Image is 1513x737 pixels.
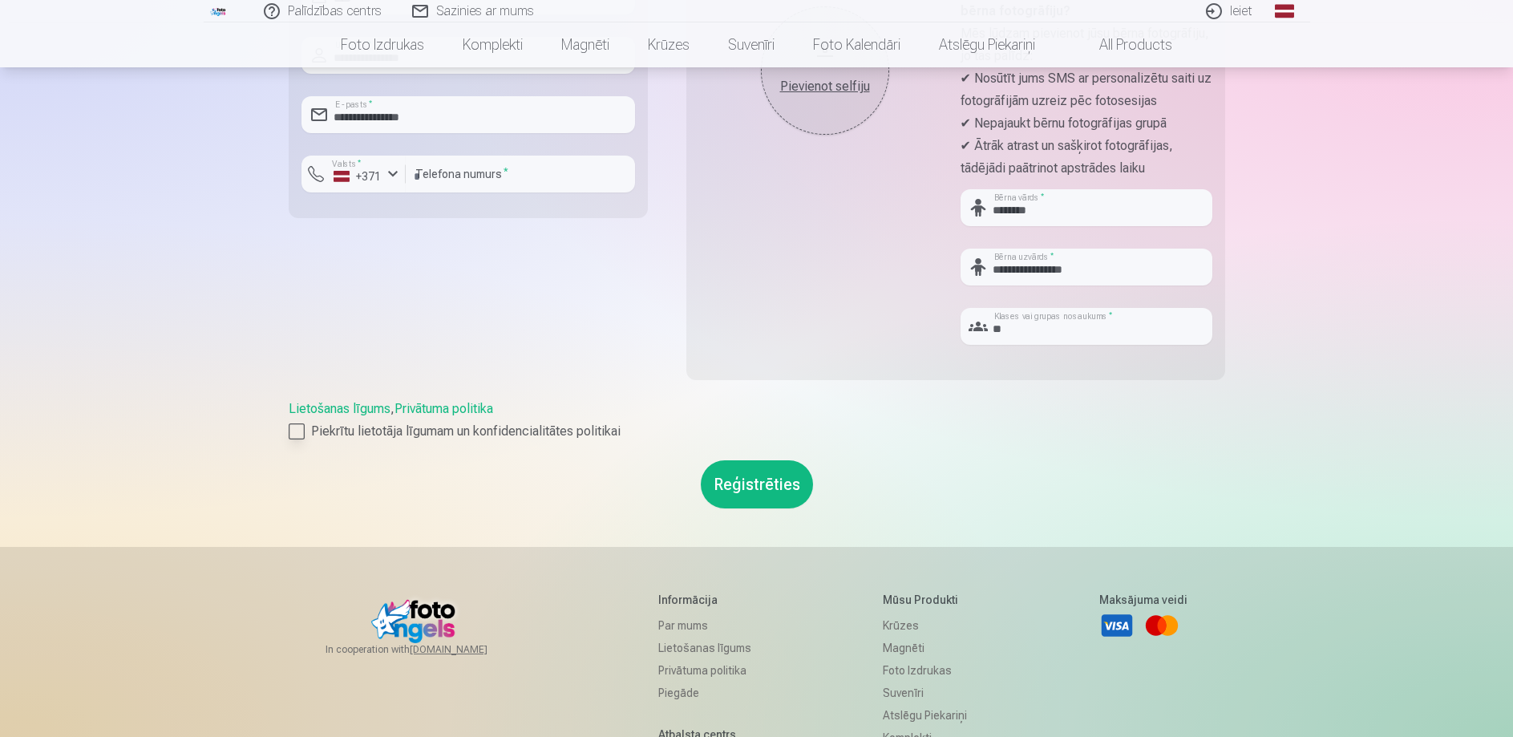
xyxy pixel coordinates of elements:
[883,614,967,637] a: Krūzes
[394,401,493,416] a: Privātuma politika
[658,637,751,659] a: Lietošanas līgums
[327,158,366,170] label: Valsts
[777,77,873,96] div: Pievienot selfiju
[883,659,967,682] a: Foto izdrukas
[1099,592,1187,608] h5: Maksājuma veidi
[1099,608,1135,643] a: Visa
[883,637,967,659] a: Magnēti
[289,422,1225,441] label: Piekrītu lietotāja līgumam un konfidencialitātes politikai
[1054,22,1191,67] a: All products
[658,592,751,608] h5: Informācija
[410,643,526,656] a: [DOMAIN_NAME]
[709,22,794,67] a: Suvenīri
[210,6,228,16] img: /fa1
[794,22,920,67] a: Foto kalendāri
[301,156,406,192] button: Valsts*+371
[1144,608,1179,643] a: Mastercard
[701,460,813,508] button: Reģistrēties
[761,6,889,135] button: Pievienot selfiju
[883,682,967,704] a: Suvenīri
[629,22,709,67] a: Krūzes
[443,22,542,67] a: Komplekti
[883,592,967,608] h5: Mūsu produkti
[322,22,443,67] a: Foto izdrukas
[326,643,526,656] span: In cooperation with
[658,659,751,682] a: Privātuma politika
[289,399,1225,441] div: ,
[289,401,390,416] a: Lietošanas līgums
[961,112,1212,135] p: ✔ Nepajaukt bērnu fotogrāfijas grupā
[658,682,751,704] a: Piegāde
[542,22,629,67] a: Magnēti
[658,614,751,637] a: Par mums
[883,704,967,727] a: Atslēgu piekariņi
[334,168,382,184] div: +371
[920,22,1054,67] a: Atslēgu piekariņi
[961,67,1212,112] p: ✔ Nosūtīt jums SMS ar personalizētu saiti uz fotogrāfijām uzreiz pēc fotosesijas
[961,135,1212,180] p: ✔ Ātrāk atrast un sašķirot fotogrāfijas, tādējādi paātrinot apstrādes laiku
